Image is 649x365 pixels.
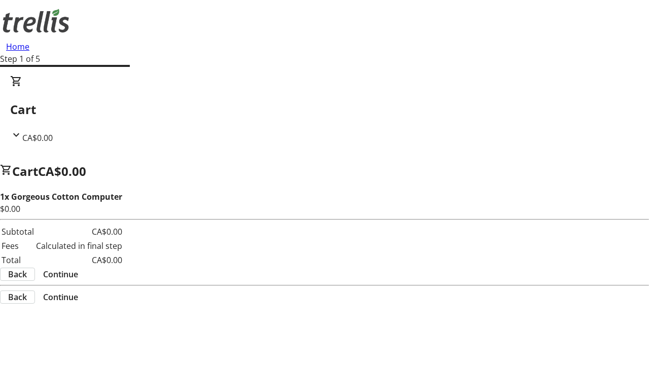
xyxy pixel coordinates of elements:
[35,239,123,252] td: Calculated in final step
[8,291,27,303] span: Back
[22,132,53,143] span: CA$0.00
[10,75,639,144] div: CartCA$0.00
[1,253,34,267] td: Total
[10,100,639,119] h2: Cart
[35,225,123,238] td: CA$0.00
[38,163,86,179] span: CA$0.00
[43,291,78,303] span: Continue
[43,268,78,280] span: Continue
[8,268,27,280] span: Back
[35,253,123,267] td: CA$0.00
[12,163,38,179] span: Cart
[35,268,86,280] button: Continue
[1,239,34,252] td: Fees
[1,225,34,238] td: Subtotal
[35,291,86,303] button: Continue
